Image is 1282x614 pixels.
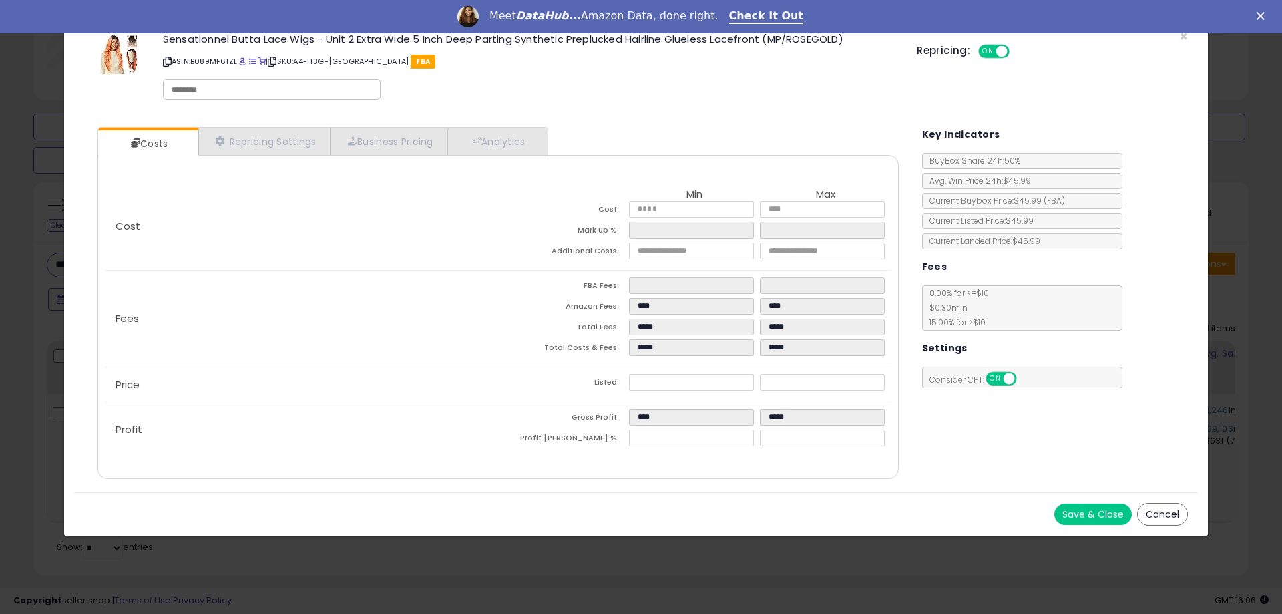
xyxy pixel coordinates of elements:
[1179,27,1188,46] span: ×
[498,243,629,263] td: Additional Costs
[923,195,1065,206] span: Current Buybox Price:
[923,175,1031,186] span: Avg. Win Price 24h: $45.99
[498,277,629,298] td: FBA Fees
[249,56,256,67] a: All offer listings
[331,128,447,155] a: Business Pricing
[987,373,1004,385] span: ON
[498,319,629,339] td: Total Fees
[1044,195,1065,206] span: ( FBA )
[457,6,479,27] img: Profile image for Georgie
[498,374,629,395] td: Listed
[629,189,760,201] th: Min
[163,51,897,72] p: ASIN: B089MF61ZL | SKU: A4-IT3G-[GEOGRAPHIC_DATA]
[516,9,581,22] i: DataHub...
[447,128,546,155] a: Analytics
[498,430,629,450] td: Profit [PERSON_NAME] %
[1014,195,1065,206] span: $45.99
[1137,503,1188,526] button: Cancel
[498,201,629,222] td: Cost
[923,287,989,328] span: 8.00 % for <= $10
[498,222,629,243] td: Mark up %
[980,46,996,57] span: ON
[922,340,968,357] h5: Settings
[489,9,718,23] div: Meet Amazon Data, done right.
[1014,373,1036,385] span: OFF
[411,55,435,69] span: FBA
[760,189,891,201] th: Max
[239,56,246,67] a: BuyBox page
[917,45,970,56] h5: Repricing:
[923,215,1034,226] span: Current Listed Price: $45.99
[923,317,986,328] span: 15.00 % for > $10
[923,302,968,313] span: $0.30 min
[922,126,1000,143] h5: Key Indicators
[1008,46,1029,57] span: OFF
[105,379,498,390] p: Price
[1257,12,1270,20] div: Close
[922,259,947,275] h5: Fees
[923,374,1034,386] span: Consider CPT:
[99,34,139,74] img: 51QeuP2fbqL._SL60_.jpg
[163,34,897,44] h3: Sensationnel Butta Lace Wigs - Unit 2 Extra Wide 5 Inch Deep Parting Synthetic Preplucked Hairlin...
[923,235,1040,247] span: Current Landed Price: $45.99
[498,298,629,319] td: Amazon Fees
[105,221,498,232] p: Cost
[105,313,498,324] p: Fees
[258,56,266,67] a: Your listing only
[1054,504,1132,525] button: Save & Close
[98,130,197,157] a: Costs
[498,339,629,360] td: Total Costs & Fees
[198,128,331,155] a: Repricing Settings
[498,409,629,430] td: Gross Profit
[923,155,1020,166] span: BuyBox Share 24h: 50%
[105,424,498,435] p: Profit
[729,9,804,24] a: Check It Out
